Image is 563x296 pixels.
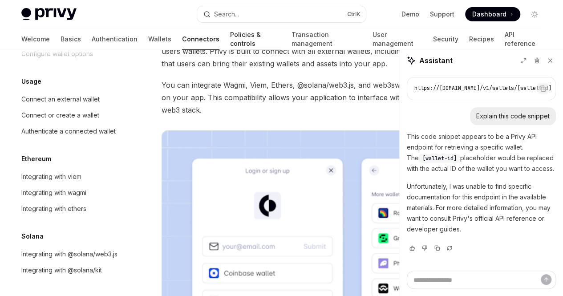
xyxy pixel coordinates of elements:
a: Policies & controls [230,28,281,50]
a: API reference [505,28,542,50]
span: You can integrate Wagmi, Viem, Ethers, @solana/web3.js, and web3swift to manage embedded or exter... [162,79,547,116]
button: Reload last chat [444,243,455,252]
button: Toggle dark mode [527,7,542,21]
a: Recipes [469,28,494,50]
span: Dashboard [472,10,506,19]
div: Integrating with wagmi [21,187,86,198]
div: Integrating with @solana/web3.js [21,249,117,260]
a: Connectors [182,28,219,50]
button: Vote that response was good [407,243,417,252]
div: Integrating with viem [21,171,81,182]
a: Basics [61,28,81,50]
div: Search... [214,9,239,20]
h5: Solana [21,231,44,242]
a: Transaction management [292,28,362,50]
div: Connect an external wallet [21,94,100,105]
a: Demo [401,10,419,19]
button: Copy the contents from the code block [537,83,548,94]
a: User management [373,28,422,50]
a: Authenticate a connected wallet [14,123,128,139]
div: Integrating with @solana/kit [21,265,102,276]
a: Welcome [21,28,50,50]
img: light logo [21,8,77,20]
button: Open search [197,6,366,22]
a: Wallets [148,28,171,50]
span: Ctrl K [347,11,360,18]
div: Authenticate a connected wallet [21,126,116,137]
button: Copy chat response [432,243,442,252]
p: This code snippet appears to be a Privy API endpoint for retrieving a specific wallet. The placeh... [407,131,556,174]
a: Integrating with viem [14,169,128,185]
a: Connect an external wallet [14,91,128,107]
h5: Ethereum [21,154,51,164]
span: [wallet-id] [422,155,457,162]
div: Connect or create a wallet [21,110,99,121]
a: Integrating with @solana/kit [14,262,128,278]
a: Dashboard [465,7,520,21]
a: Connect or create a wallet [14,107,128,123]
div: Explain this code snippet [476,112,550,121]
span: Privy can be integrated with all popular wallet connectors so your application can easily interfa... [162,32,547,70]
a: Integrating with ethers [14,201,128,217]
a: Integrating with @solana/web3.js [14,246,128,262]
a: Support [430,10,454,19]
a: Authentication [92,28,138,50]
button: Vote that response was not good [419,243,430,252]
p: Unfortunately, I was unable to find specific documentation for this endpoint in the available mat... [407,181,556,235]
a: Security [433,28,458,50]
a: Integrating with wagmi [14,185,128,201]
span: Assistant [419,55,453,66]
h5: Usage [21,76,41,87]
div: Integrating with ethers [21,203,86,214]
